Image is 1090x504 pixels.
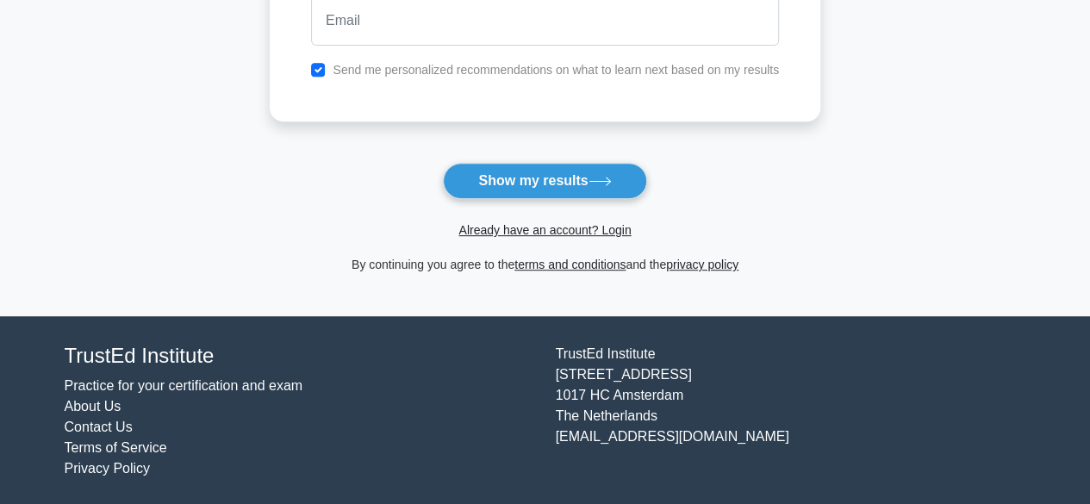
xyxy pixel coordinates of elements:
[458,223,631,237] a: Already have an account? Login
[65,461,151,476] a: Privacy Policy
[65,420,133,434] a: Contact Us
[666,258,738,271] a: privacy policy
[514,258,626,271] a: terms and conditions
[259,254,831,275] div: By continuing you agree to the and the
[65,399,121,414] a: About Us
[443,163,646,199] button: Show my results
[65,378,303,393] a: Practice for your certification and exam
[65,344,535,369] h4: TrustEd Institute
[545,344,1037,479] div: TrustEd Institute [STREET_ADDRESS] 1017 HC Amsterdam The Netherlands [EMAIL_ADDRESS][DOMAIN_NAME]
[65,440,167,455] a: Terms of Service
[333,63,779,77] label: Send me personalized recommendations on what to learn next based on my results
